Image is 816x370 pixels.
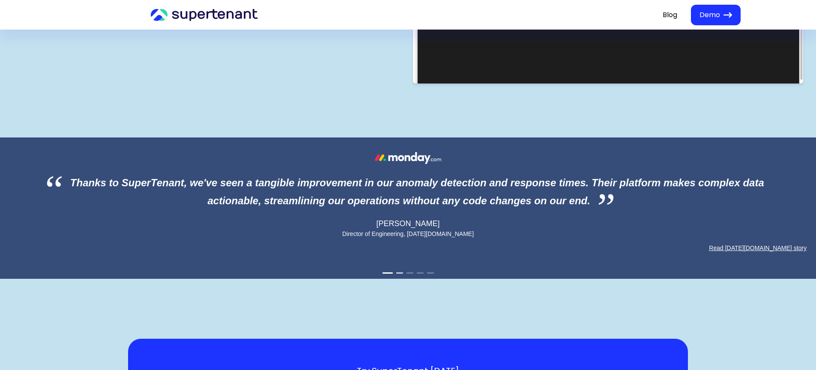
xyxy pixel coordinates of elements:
[709,243,807,253] a: Read [DATE][DOMAIN_NAME] story
[383,272,393,274] button: 1
[427,272,434,274] button: 5
[396,272,403,274] button: 2
[699,10,720,20] span: Demo
[417,272,424,274] button: 4
[691,5,741,25] button: Demo
[407,272,413,274] button: 3
[375,147,441,164] img: monday-logo-white.a85c835f.png
[663,10,677,20] a: Blog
